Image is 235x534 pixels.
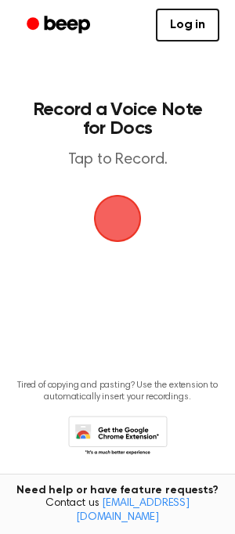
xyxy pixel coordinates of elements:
[28,100,207,138] h1: Record a Voice Note for Docs
[94,195,141,242] img: Beep Logo
[76,498,190,523] a: [EMAIL_ADDRESS][DOMAIN_NAME]
[16,10,104,41] a: Beep
[9,497,226,525] span: Contact us
[13,380,222,403] p: Tired of copying and pasting? Use the extension to automatically insert your recordings.
[156,9,219,41] a: Log in
[28,150,207,170] p: Tap to Record.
